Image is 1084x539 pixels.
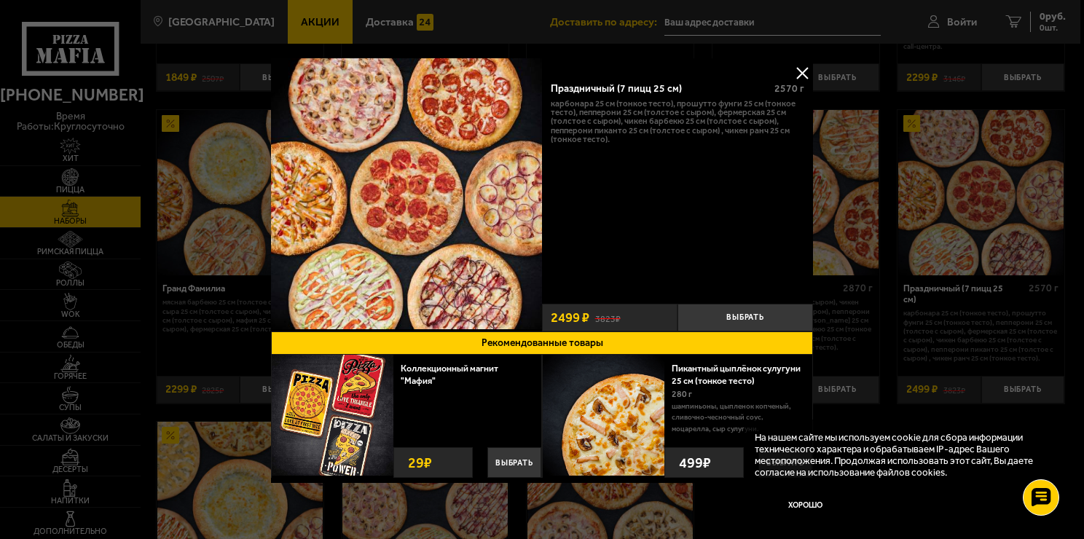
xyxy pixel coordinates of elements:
[487,447,541,478] button: Выбрать
[271,331,813,355] button: Рекомендованные товары
[672,363,801,386] a: Пикантный цыплёнок сулугуни 25 см (тонкое тесто)
[551,83,764,95] div: Праздничный (7 пицц 25 см)
[672,401,802,436] p: шампиньоны, цыпленок копченый, сливочно-чесночный соус, моцарелла, сыр сулугуни.
[404,448,436,477] strong: 29 ₽
[677,304,813,331] button: Выбрать
[401,363,498,386] a: Коллекционный магнит "Мафия"
[551,99,805,144] p: Карбонара 25 см (тонкое тесто), Прошутто Фунги 25 см (тонкое тесто), Пепперони 25 см (толстое с с...
[755,489,857,523] button: Хорошо
[551,311,589,325] span: 2499 ₽
[271,58,542,331] a: Праздничный (7 пицц 25 см)
[672,389,692,399] span: 280 г
[675,448,715,477] strong: 499 ₽
[774,82,804,95] span: 2570 г
[755,430,1048,477] p: На нашем сайте мы используем cookie для сбора информации технического характера и обрабатываем IP...
[595,312,621,323] s: 3823 ₽
[271,58,542,329] img: Праздничный (7 пицц 25 см)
